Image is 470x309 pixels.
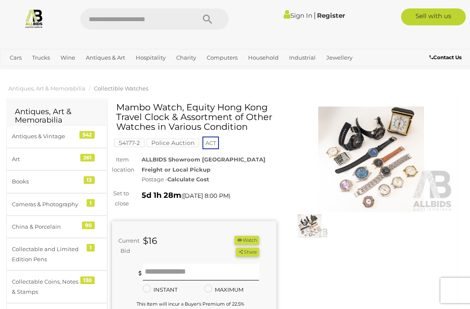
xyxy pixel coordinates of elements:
img: Mambo Watch, Equity Hong Kong Travel Clock & Assortment of Other Watches in Various Condition [289,107,454,212]
h2: Antiques, Art & Memorabilia [15,108,99,125]
img: Allbids.com.au [24,8,44,28]
span: | [314,11,316,20]
div: 130 [80,276,95,284]
a: Antiques & Art [82,51,128,65]
div: Item location [106,155,135,175]
button: Watch [235,236,259,245]
h1: Mambo Watch, Equity Hong Kong Travel Clock & Assortment of Other Watches in Various Condition [116,102,274,131]
a: [GEOGRAPHIC_DATA] [61,65,128,79]
a: Office [6,65,29,79]
strong: $16 [143,235,157,246]
a: 54177-2 [114,139,145,146]
span: ( ) [181,192,230,199]
div: Postage - [142,175,276,184]
span: ACT [202,137,219,149]
a: Police Auction [147,139,199,146]
a: Books 13 [6,170,107,193]
button: Search [186,8,229,30]
a: Wine [57,51,79,65]
b: Contact Us [429,54,462,60]
div: 1 [87,244,95,252]
label: MAXIMUM [204,285,243,295]
div: Collectable Coins, Notes & Stamps [12,277,82,297]
a: Cars [6,51,25,65]
a: Computers [203,51,241,65]
a: Art 261 [6,148,107,170]
a: Collectible Watches [94,85,148,92]
span: [DATE] 8:00 PM [183,192,229,200]
a: Register [317,11,345,19]
div: 261 [80,154,95,161]
a: Cameras & Photography 1 [6,193,107,216]
a: Sign In [284,11,312,19]
div: 1 [87,199,95,207]
a: China & Porcelain 90 [6,216,107,238]
a: Charity [173,51,199,65]
strong: ALLBIDS Showroom [GEOGRAPHIC_DATA] [142,156,265,163]
a: Collectable and Limited Edition Pens 1 [6,238,107,271]
strong: Freight or Local Pickup [142,166,210,173]
a: Household [245,51,282,65]
strong: 5d 1h 28m [142,191,181,200]
div: Books [12,177,82,186]
a: Collectable Coins, Notes & Stamps 130 [6,271,107,303]
div: Set to close [106,189,135,208]
a: Jewellery [323,51,356,65]
a: Sports [33,65,57,79]
label: INSTANT [143,285,178,295]
div: 13 [84,176,95,184]
div: Cameras & Photography [12,200,82,209]
strong: Calculate Cost [167,176,209,183]
div: 542 [79,131,95,139]
div: 90 [82,221,95,229]
button: Share [236,248,259,257]
a: Antiques, Art & Memorabilia [8,85,85,92]
a: Contact Us [429,53,464,62]
img: Mambo Watch, Equity Hong Kong Travel Clock & Assortment of Other Watches in Various Condition [291,214,328,238]
a: Trucks [29,51,53,65]
div: Current Bid [112,236,137,256]
a: Hospitality [132,51,169,65]
a: Industrial [286,51,319,65]
mark: 54177-2 [114,139,145,147]
mark: Police Auction [147,139,199,147]
a: Sell with us [401,8,466,25]
div: Antiques & Vintage [12,131,82,141]
a: Antiques & Vintage 542 [6,125,107,148]
div: Collectable and Limited Edition Pens [12,244,82,264]
div: Art [12,154,82,164]
div: China & Porcelain [12,222,82,232]
li: Watch this item [235,236,259,245]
